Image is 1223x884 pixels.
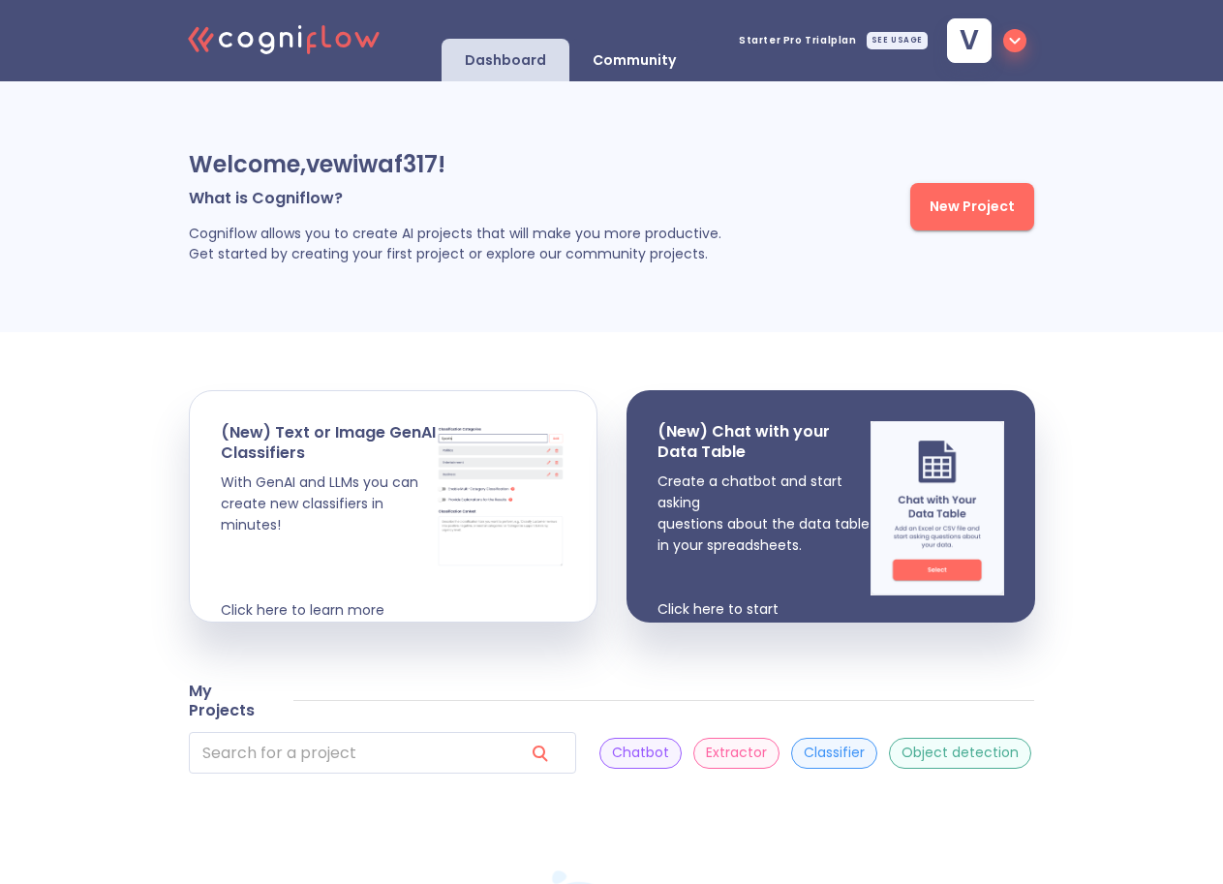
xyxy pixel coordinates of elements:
[189,224,804,264] p: Cogniflow allows you to create AI projects that will make you more productive. Get started by cre...
[739,36,857,46] span: Starter Pro Trial plan
[221,422,436,464] p: (New) Text or Image GenAI Classifiers
[960,27,979,54] span: v
[930,195,1015,219] span: New Project
[867,32,928,49] div: SEE USAGE
[189,682,270,720] h4: My Projects
[221,472,436,621] p: With GenAI and LLMs you can create new classifiers in minutes! Click here to learn more
[189,188,804,208] p: What is Cogniflow?
[706,744,767,762] p: Extractor
[910,183,1034,230] button: New Project
[612,744,669,762] p: Chatbot
[804,744,865,762] p: Classifier
[189,732,508,774] input: search
[465,51,546,70] p: Dashboard
[902,744,1019,762] p: Object detection
[436,422,566,567] img: cards stack img
[657,421,871,463] p: (New) Chat with your Data Table
[939,13,1034,69] button: v
[871,421,1004,595] img: chat img
[189,149,804,180] p: Welcome, vewiwaf317 !
[593,51,676,70] p: Community
[657,471,871,620] p: Create a chatbot and start asking questions about the data table in your spreadsheets. Click here...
